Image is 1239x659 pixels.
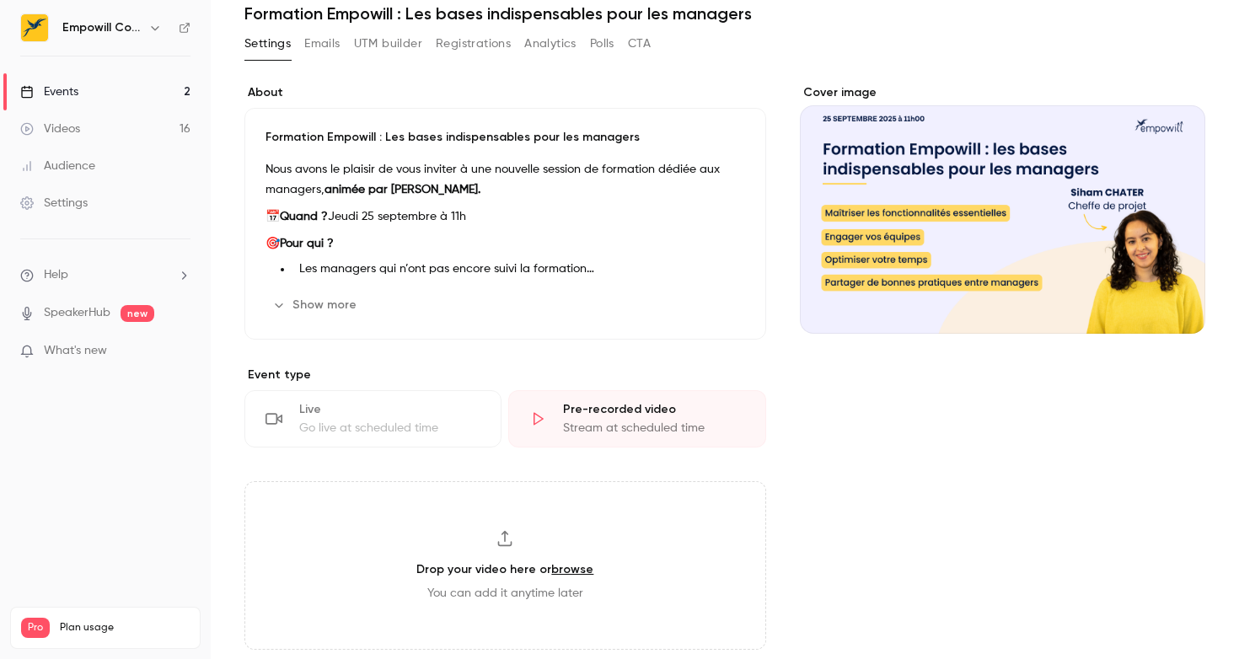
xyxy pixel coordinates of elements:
h3: Drop your video here or [416,560,593,578]
li: Les managers qui n’ont pas encore suivi la formation [292,260,745,278]
p: Event type [244,367,766,383]
a: browse [551,562,593,576]
button: Analytics [524,30,577,57]
p: Nous avons le plaisir de vous inviter à une nouvelle session de formation dédiée aux managers, [265,159,745,200]
section: Cover image [800,84,1205,334]
div: LiveGo live at scheduled time [244,390,501,447]
div: Events [20,83,78,100]
div: Audience [20,158,95,174]
div: Go live at scheduled time [299,420,480,437]
button: CTA [628,30,651,57]
strong: animée par [PERSON_NAME]. [324,184,480,196]
h6: Empowill Community [62,19,142,36]
span: new [121,305,154,322]
img: Empowill Community [21,14,48,41]
strong: Quand ? [280,211,328,222]
button: Settings [244,30,291,57]
li: help-dropdown-opener [20,266,190,284]
button: Show more [265,292,367,319]
button: Polls [590,30,614,57]
h1: Formation Empowill : Les bases indispensables pour les managers [244,3,1205,24]
div: Pre-recorded video [563,401,744,418]
div: Stream at scheduled time [563,420,744,437]
p: 🎯 [265,233,745,254]
span: What's new [44,342,107,360]
iframe: Noticeable Trigger [170,344,190,359]
button: UTM builder [354,30,422,57]
div: Videos [20,121,80,137]
span: Plan usage [60,621,190,635]
p: Formation Empowill : Les bases indispensables pour les managers [265,129,745,146]
button: Emails [304,30,340,57]
span: Help [44,266,68,284]
p: 📅 Jeudi 25 septembre à 11h [265,206,745,227]
div: Live [299,401,480,418]
label: Cover image [800,84,1205,101]
span: Pro [21,618,50,638]
span: You can add it anytime later [427,585,583,602]
strong: Pour qui ? [280,238,334,249]
div: Settings [20,195,88,212]
label: About [244,84,766,101]
div: Pre-recorded videoStream at scheduled time [508,390,765,447]
a: SpeakerHub [44,304,110,322]
button: Registrations [436,30,511,57]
